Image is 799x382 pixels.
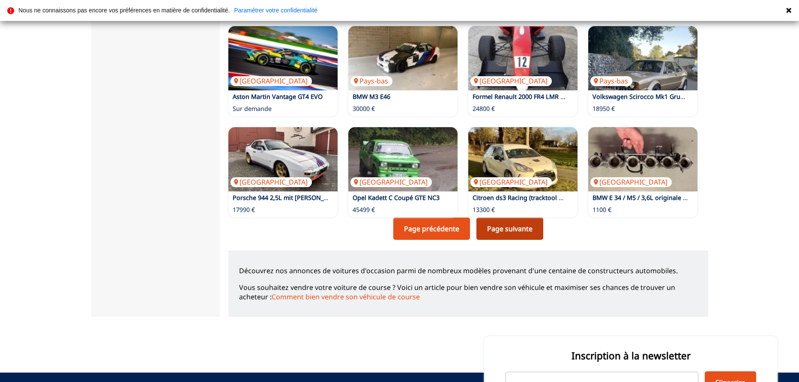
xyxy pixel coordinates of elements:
img: Citroen ds3 Racing (tracktool Motorsport) [468,127,578,191]
img: BMW M3 E46 [348,26,458,90]
a: Volkswagen Scirocco Mk1 Gruppe 2 1976.Pays-bas [588,26,697,90]
p: 45499 € [353,206,375,214]
p: 30000 € [353,104,375,113]
a: Citroen ds3 Racing (tracktool Motorsport)[GEOGRAPHIC_DATA] [468,127,578,191]
a: Porsche 944 2,5L mit Wiechers Überrollkäfig[GEOGRAPHIC_DATA] [228,127,338,191]
a: Aston Martin Vantage GT4 EVO [233,93,323,101]
a: Porsche 944 2,5L mit [PERSON_NAME] Überrollkäfig [233,194,384,202]
p: [GEOGRAPHIC_DATA] [470,76,552,86]
p: [GEOGRAPHIC_DATA] [350,177,432,187]
a: Formel Renault 2000 FR4 LMR mit neu aufgebautem Motor [473,93,643,101]
a: Comment bien vendre son véhicule de course [272,292,420,301]
a: Page suivante [476,218,543,240]
img: Volkswagen Scirocco Mk1 Gruppe 2 1976. [588,26,697,90]
a: Formel Renault 2000 FR4 LMR mit neu aufgebautem Motor[GEOGRAPHIC_DATA] [468,26,578,90]
p: Pays-bas [590,76,632,86]
p: [GEOGRAPHIC_DATA] [590,177,672,187]
a: Opel Kadett C Coupé GTE NC3 [353,194,440,202]
a: Paramétrer votre confidentialité [234,7,317,13]
p: Pays-bas [350,76,392,86]
a: Volkswagen Scirocco Mk1 Gruppe 2 1976. [593,93,714,101]
p: Sur demande [233,104,272,113]
p: 18950 € [593,104,615,113]
a: Citroen ds3 Racing (tracktool Motorsport) [473,194,594,202]
p: 17990 € [233,206,255,214]
p: [GEOGRAPHIC_DATA] [230,177,312,187]
p: Vous souhaitez vendre votre voiture de course ? Voici un article pour bien vendre son véhicule et... [239,283,697,302]
a: BMW E 34 / M5 / 3,6L originale gebrauchte Drosselklappe [593,194,760,202]
p: Inscription à la newsletter [506,349,756,362]
p: 1100 € [593,206,611,214]
p: [GEOGRAPHIC_DATA] [230,76,312,86]
p: [GEOGRAPHIC_DATA] [470,177,552,187]
img: Formel Renault 2000 FR4 LMR mit neu aufgebautem Motor [468,26,578,90]
a: Opel Kadett C Coupé GTE NC3[GEOGRAPHIC_DATA] [348,127,458,191]
a: BMW M3 E46 [353,93,390,101]
a: BMW M3 E46Pays-bas [348,26,458,90]
img: BMW E 34 / M5 / 3,6L originale gebrauchte Drosselklappe [588,127,697,191]
p: 24800 € [473,104,495,113]
img: Porsche 944 2,5L mit Wiechers Überrollkäfig [228,127,338,191]
img: Opel Kadett C Coupé GTE NC3 [348,127,458,191]
p: Nous ne connaissons pas encore vos préférences en matière de confidentialité. [18,7,230,13]
a: Aston Martin Vantage GT4 EVO[GEOGRAPHIC_DATA] [228,26,338,90]
p: 13300 € [473,206,495,214]
img: Aston Martin Vantage GT4 EVO [228,26,338,90]
a: BMW E 34 / M5 / 3,6L originale gebrauchte Drosselklappe[GEOGRAPHIC_DATA] [588,127,697,191]
p: Découvrez nos annonces de voitures d'occasion parmi de nombreux modèles provenant d'une centaine ... [239,266,697,275]
a: Page précédente [393,218,470,240]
